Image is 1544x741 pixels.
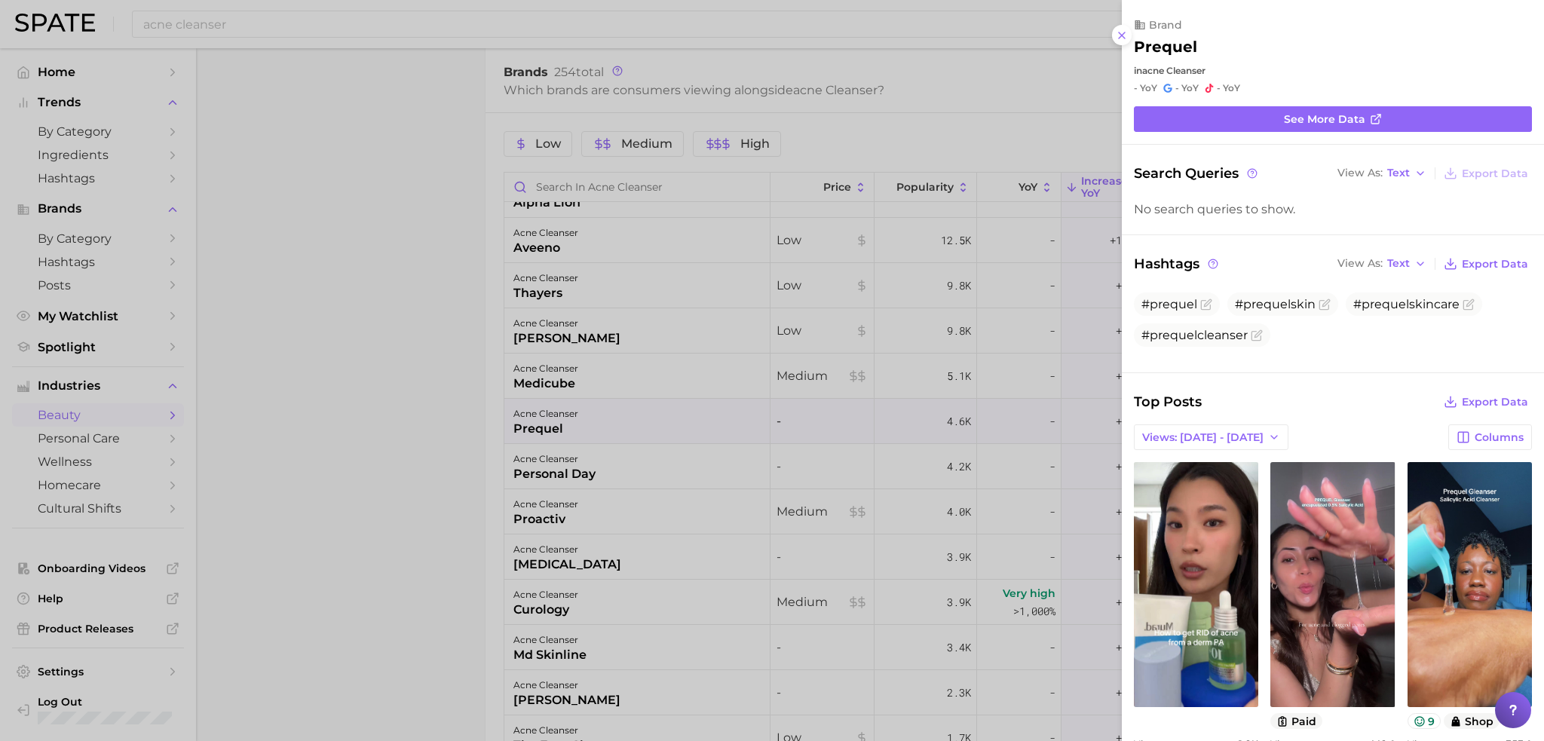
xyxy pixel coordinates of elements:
h2: prequel [1134,38,1197,56]
button: Flag as miscategorized or irrelevant [1251,329,1263,341]
button: View AsText [1334,254,1430,274]
button: shop [1444,713,1500,729]
button: View AsText [1334,164,1430,183]
div: No search queries to show. [1134,202,1532,216]
span: Export Data [1462,258,1528,271]
span: Columns [1475,431,1524,444]
span: - [1217,82,1221,93]
span: #prequelcleanser [1141,328,1248,342]
span: See more data [1284,113,1365,126]
button: Export Data [1440,253,1532,274]
button: Flag as miscategorized or irrelevant [1463,299,1475,311]
span: Export Data [1462,396,1528,409]
span: YoY [1223,82,1240,94]
a: See more data [1134,106,1532,132]
span: Text [1387,169,1410,177]
span: - [1175,82,1179,93]
div: in [1134,65,1532,76]
span: acne cleanser [1142,65,1205,76]
button: Columns [1448,424,1532,450]
span: #prequel [1141,297,1197,311]
span: Search Queries [1134,163,1260,184]
button: Export Data [1440,163,1532,184]
span: Export Data [1462,167,1528,180]
span: YoY [1181,82,1199,94]
button: Views: [DATE] - [DATE] [1134,424,1288,450]
button: 9 [1408,713,1441,729]
span: brand [1149,18,1182,32]
span: View As [1337,169,1383,177]
span: #prequelskin [1235,297,1316,311]
button: Flag as miscategorized or irrelevant [1319,299,1331,311]
span: View As [1337,259,1383,268]
span: YoY [1140,82,1157,94]
span: Views: [DATE] - [DATE] [1142,431,1264,444]
span: Hashtags [1134,253,1221,274]
span: - [1134,82,1138,93]
span: #prequelskincare [1353,297,1460,311]
span: Text [1387,259,1410,268]
button: Flag as miscategorized or irrelevant [1200,299,1212,311]
button: paid [1270,713,1322,729]
button: Export Data [1440,391,1532,412]
span: Top Posts [1134,391,1202,412]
